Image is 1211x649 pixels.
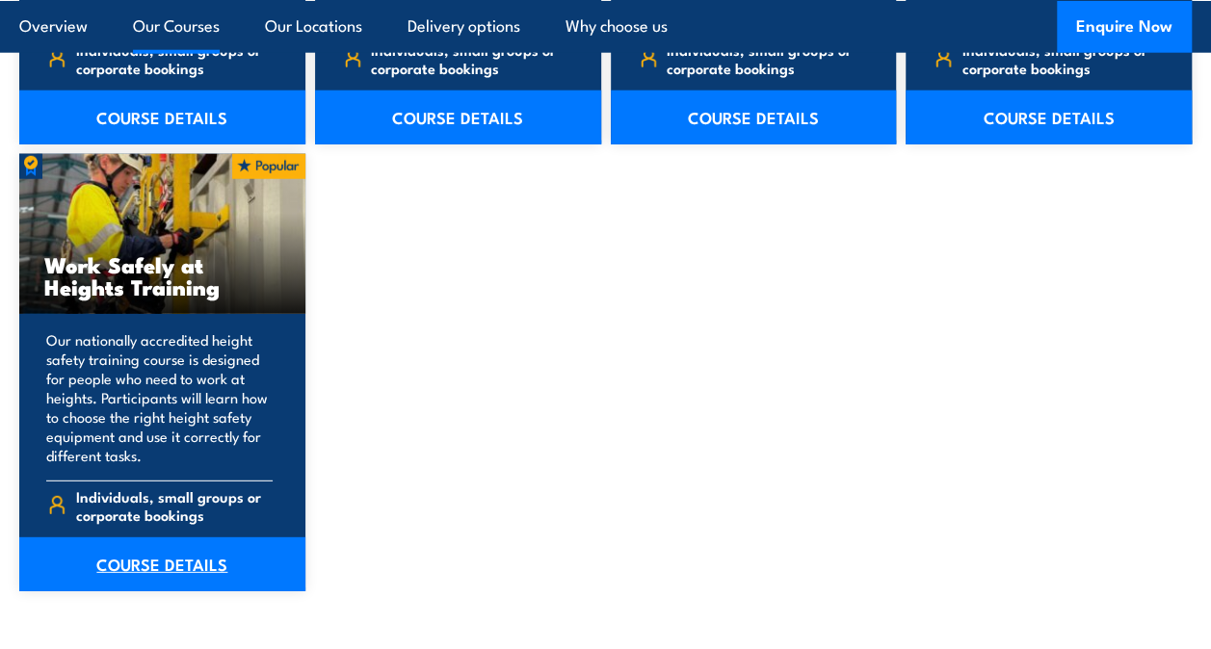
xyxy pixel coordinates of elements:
[76,487,273,524] span: Individuals, small groups or corporate bookings
[611,91,897,144] a: COURSE DETAILS
[76,40,273,77] span: Individuals, small groups or corporate bookings
[315,91,601,144] a: COURSE DETAILS
[46,330,273,465] p: Our nationally accredited height safety training course is designed for people who need to work a...
[371,40,567,77] span: Individuals, small groups or corporate bookings
[19,91,305,144] a: COURSE DETAILS
[962,40,1159,77] span: Individuals, small groups or corporate bookings
[44,253,280,298] h3: Work Safely at Heights Training
[667,40,863,77] span: Individuals, small groups or corporate bookings
[19,537,305,591] a: COURSE DETAILS
[906,91,1192,144] a: COURSE DETAILS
